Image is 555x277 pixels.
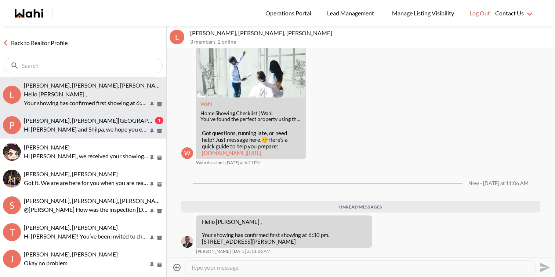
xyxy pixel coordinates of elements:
div: W [181,147,193,159]
span: 😊 [261,136,268,143]
div: 1 [155,117,163,124]
span: Log Out [469,8,490,18]
div: S [3,196,21,214]
button: Archive [156,155,163,161]
div: T [3,223,21,241]
button: Archive [156,208,163,214]
div: J [3,250,21,268]
p: Got questions, running late, or need help? Just message here. Here’s a quick guide to help you pr... [202,130,300,156]
div: l [3,86,21,104]
span: [PERSON_NAME] [24,144,70,151]
span: [PERSON_NAME], [PERSON_NAME], [PERSON_NAME] [24,197,166,204]
img: a [3,170,21,188]
button: Archive [156,235,163,241]
span: Wahi Assistant [196,160,224,166]
div: P [3,116,21,134]
span: [PERSON_NAME], [PERSON_NAME], [PERSON_NAME] [24,82,166,89]
time: 2025-09-22T15:06:30.371Z [232,248,271,254]
a: Wahi homepage [15,9,43,18]
p: [PERSON_NAME], [PERSON_NAME], [PERSON_NAME] [190,29,552,37]
div: Unread messages [181,201,540,213]
p: @[PERSON_NAME] How was the inspection [DATE]? [24,205,149,214]
span: [PERSON_NAME] [196,248,231,254]
p: Hi [PERSON_NAME]! You’ve been invited to chat with your Wahi Realtor, [PERSON_NAME]. Feel free to... [24,232,149,241]
p: Got it. We are are here for you when you are ready. [24,178,149,187]
p: Your showing has confirmed first showing at 6:30 pm. [STREET_ADDRESS][PERSON_NAME] [24,99,149,107]
span: Operations Portal [265,8,314,18]
button: Send [536,259,552,276]
button: Pin [149,208,155,214]
p: Your showing has confirmed first showing at 6:30 pm. [STREET_ADDRESS][PERSON_NAME] [202,232,366,245]
time: 2025-09-21T22:21:12.809Z [225,160,261,166]
button: Archive [156,128,163,134]
div: Naveen Kumar [181,236,193,248]
button: Archive [156,101,163,107]
div: New - [DATE] at 11:06 AM [468,180,529,186]
p: Hello [PERSON_NAME] , [202,218,366,225]
div: aleandro green, Faraz [3,170,21,188]
p: 3 members , 2 online [190,39,552,45]
p: Hi [PERSON_NAME], we received your showing requests - exciting 🎉 . We will be in touch shortly. [24,152,149,160]
div: liuhong chen, Faraz [3,143,21,161]
span: [PERSON_NAME], [PERSON_NAME] [24,224,118,231]
p: Hi [PERSON_NAME] and Shilpa, we hope you enjoyed your showings! Did the properties meet your crit... [24,125,149,134]
button: Pin [149,128,155,134]
button: Pin [149,262,155,268]
img: N [181,236,193,248]
button: Pin [149,181,155,188]
p: Hello [PERSON_NAME] , [24,90,149,99]
div: l [170,30,184,44]
span: [PERSON_NAME], [PERSON_NAME] [24,170,118,177]
a: Attachment [200,101,212,107]
p: Okay no problem [24,259,149,267]
button: Archive [156,262,163,268]
button: Archive [156,181,163,188]
button: Pin [149,101,155,107]
span: [PERSON_NAME], [PERSON_NAME] [24,251,118,258]
textarea: Type your message [191,264,529,271]
span: [PERSON_NAME], [PERSON_NAME][GEOGRAPHIC_DATA] [24,117,177,124]
div: You’ve found the perfect property using the Wahi app. Now what? Book a showing instantly and foll... [200,116,302,122]
input: Search [22,62,146,69]
img: Home Showing Checklist | Wahi [197,41,305,97]
button: Pin [149,155,155,161]
span: Lead Management [327,8,377,18]
img: l [3,143,21,161]
div: Home Showing Checklist | Wahi [200,110,302,117]
a: [DOMAIN_NAME][URL] [202,149,261,156]
span: Manage Listing Visibility [390,8,456,18]
button: Pin [149,235,155,241]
